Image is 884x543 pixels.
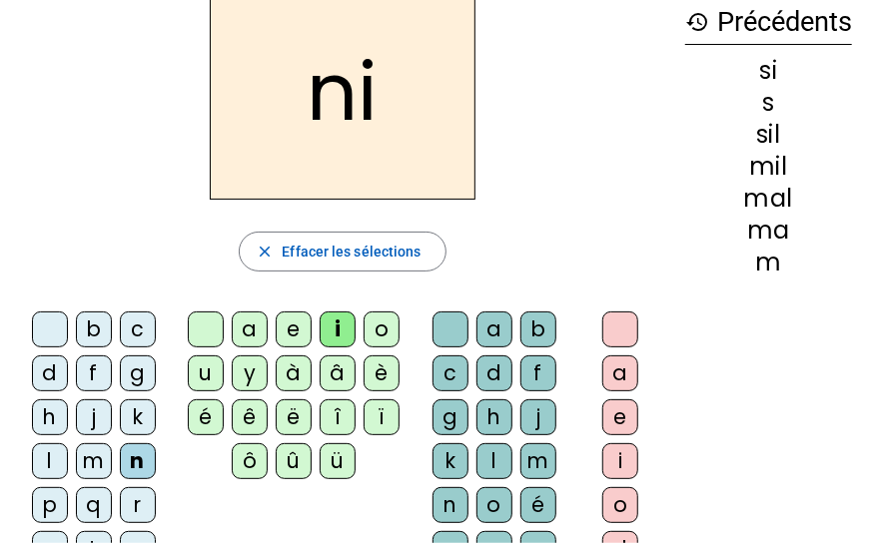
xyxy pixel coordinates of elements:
div: û [276,443,312,479]
div: o [364,311,400,347]
div: k [433,443,468,479]
div: é [188,399,224,435]
div: ê [232,399,268,435]
div: g [433,399,468,435]
div: ï [364,399,400,435]
div: q [76,487,112,523]
div: s [685,91,852,115]
div: â [320,355,356,391]
div: o [476,487,512,523]
div: è [364,355,400,391]
div: c [120,311,156,347]
div: j [520,399,556,435]
div: a [602,355,638,391]
div: n [433,487,468,523]
mat-icon: close [256,243,274,261]
div: mil [685,155,852,179]
div: ü [320,443,356,479]
div: f [520,355,556,391]
div: sil [685,123,852,147]
div: i [602,443,638,479]
div: c [433,355,468,391]
div: é [520,487,556,523]
div: ma [685,219,852,243]
div: j [76,399,112,435]
div: m [685,251,852,274]
div: o [602,487,638,523]
div: e [602,399,638,435]
button: Effacer les sélections [239,232,445,271]
div: k [120,399,156,435]
div: l [476,443,512,479]
div: u [188,355,224,391]
div: g [120,355,156,391]
div: mal [685,187,852,211]
div: e [276,311,312,347]
div: à [276,355,312,391]
div: a [232,311,268,347]
div: m [76,443,112,479]
mat-icon: history [685,10,709,34]
div: r [120,487,156,523]
div: b [76,311,112,347]
span: Effacer les sélections [282,240,421,264]
div: n [120,443,156,479]
div: a [476,311,512,347]
div: d [32,355,68,391]
div: h [32,399,68,435]
div: l [32,443,68,479]
div: î [320,399,356,435]
div: b [520,311,556,347]
div: m [520,443,556,479]
div: y [232,355,268,391]
div: ë [276,399,312,435]
div: si [685,59,852,83]
div: ô [232,443,268,479]
div: d [476,355,512,391]
div: p [32,487,68,523]
div: f [76,355,112,391]
div: i [320,311,356,347]
div: h [476,399,512,435]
